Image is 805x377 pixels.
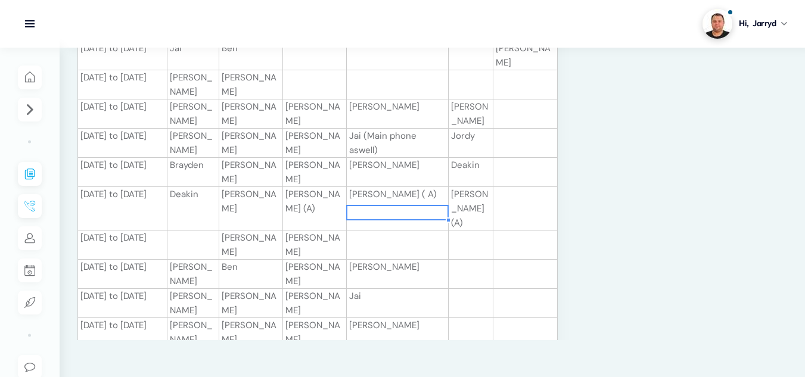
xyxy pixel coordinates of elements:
[167,158,219,187] td: Brayden
[167,318,219,347] td: [PERSON_NAME]
[283,158,347,187] td: [PERSON_NAME]
[283,129,347,158] td: [PERSON_NAME]
[347,318,449,347] td: [PERSON_NAME]
[167,187,219,230] td: Deakin
[167,41,219,70] td: Jai
[283,99,347,129] td: [PERSON_NAME]
[167,129,219,158] td: [PERSON_NAME]
[77,260,167,289] td: [DATE] to [DATE]
[283,289,347,318] td: [PERSON_NAME]
[219,187,283,230] td: [PERSON_NAME]
[167,260,219,289] td: [PERSON_NAME]
[347,289,449,318] td: Jai
[77,230,167,260] td: [DATE] to [DATE]
[77,41,167,70] td: [DATE] to [DATE]
[219,318,283,347] td: [PERSON_NAME]
[283,260,347,289] td: [PERSON_NAME]
[219,70,283,99] td: [PERSON_NAME]
[347,260,449,289] td: [PERSON_NAME]
[219,289,283,318] td: [PERSON_NAME]
[283,187,347,230] td: [PERSON_NAME] (A)
[449,158,493,187] td: Deakin
[219,99,283,129] td: [PERSON_NAME]
[77,187,167,230] td: [DATE] to [DATE]
[219,230,283,260] td: [PERSON_NAME]
[77,99,167,129] td: [DATE] to [DATE]
[283,318,347,347] td: [PERSON_NAME]
[77,289,167,318] td: [DATE] to [DATE]
[77,158,167,187] td: [DATE] to [DATE]
[347,129,449,158] td: Jai (Main phone aswell)
[283,230,347,260] td: [PERSON_NAME]
[347,187,449,230] td: [PERSON_NAME] ( A)
[753,17,776,30] span: Jarryd
[219,260,283,289] td: Ben
[77,318,167,347] td: [DATE] to [DATE]
[703,9,732,39] img: Profile picture of Jarryd Shelley
[739,17,748,30] span: Hi,
[219,41,283,70] td: Ben
[449,129,493,158] td: Jordy
[219,158,283,187] td: [PERSON_NAME]
[703,9,787,39] a: Profile picture of Jarryd ShelleyHi,Jarryd
[77,70,167,99] td: [DATE] to [DATE]
[77,129,167,158] td: [DATE] to [DATE]
[219,129,283,158] td: [PERSON_NAME]
[167,70,219,99] td: [PERSON_NAME]
[449,187,493,230] td: [PERSON_NAME] (A)
[347,99,449,129] td: [PERSON_NAME]
[449,99,493,129] td: [PERSON_NAME]
[167,99,219,129] td: [PERSON_NAME]
[493,41,558,70] td: [PERSON_NAME]
[347,158,449,187] td: [PERSON_NAME]
[167,289,219,318] td: [PERSON_NAME]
